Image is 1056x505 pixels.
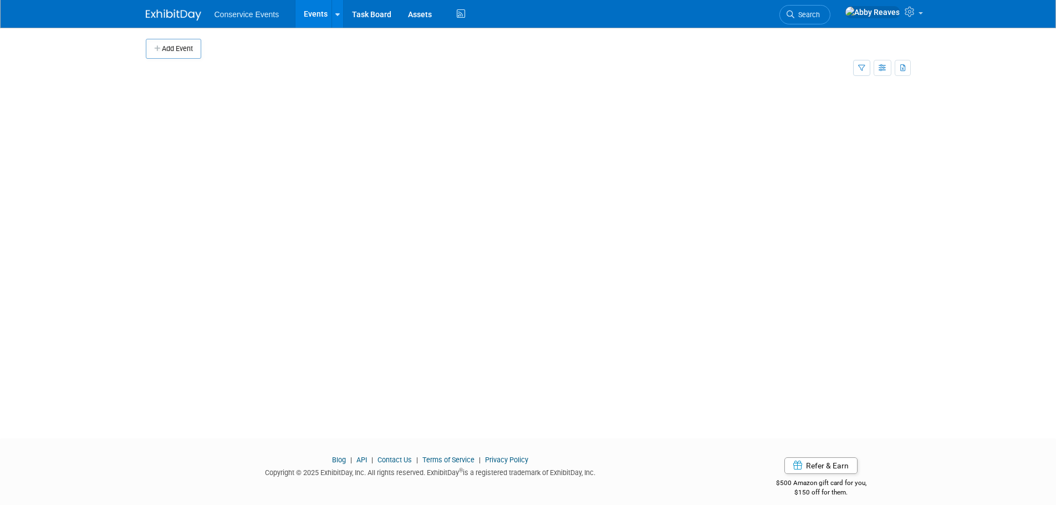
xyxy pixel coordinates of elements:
[377,456,412,464] a: Contact Us
[146,465,716,478] div: Copyright © 2025 ExhibitDay, Inc. All rights reserved. ExhibitDay is a registered trademark of Ex...
[215,10,279,19] span: Conservice Events
[146,9,201,21] img: ExhibitDay
[784,457,858,474] a: Refer & Earn
[845,6,900,18] img: Abby Reaves
[422,456,475,464] a: Terms of Service
[459,467,463,473] sup: ®
[485,456,528,464] a: Privacy Policy
[732,471,911,497] div: $500 Amazon gift card for you,
[332,456,346,464] a: Blog
[356,456,367,464] a: API
[146,39,201,59] button: Add Event
[369,456,376,464] span: |
[414,456,421,464] span: |
[348,456,355,464] span: |
[476,456,483,464] span: |
[732,488,911,497] div: $150 off for them.
[794,11,820,19] span: Search
[779,5,830,24] a: Search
